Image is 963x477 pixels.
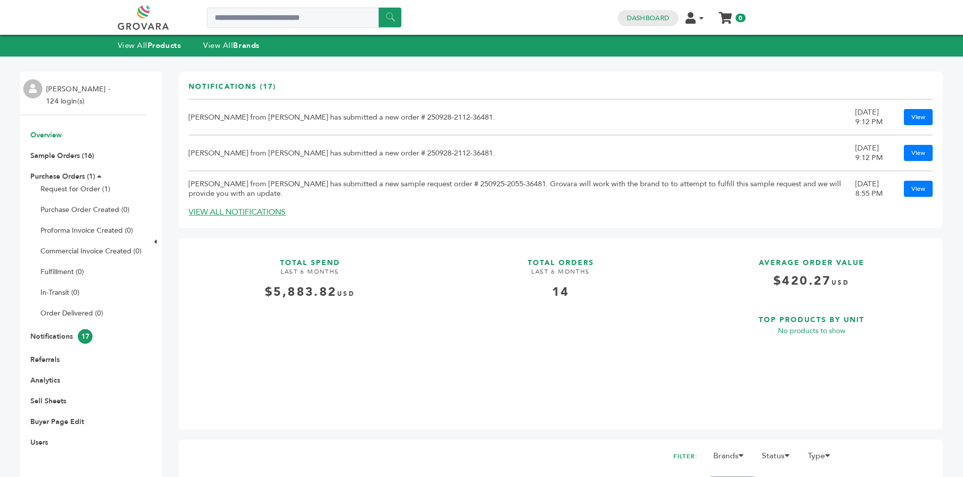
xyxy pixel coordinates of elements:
[904,145,933,161] a: View
[30,376,60,385] a: Analytics
[189,248,431,268] h3: TOTAL SPEND
[189,206,286,218] a: VIEW ALL NOTIFICATIONS
[690,273,933,297] h4: $420.27
[189,135,855,171] td: [PERSON_NAME] from [PERSON_NAME] has submitted a new order # 250928-2112-36481.
[203,40,260,50] a: View AllBrands
[30,151,94,161] a: Sample Orders (16)
[690,248,933,268] h3: AVERAGE ORDER VALUE
[439,268,682,284] h4: LAST 6 MONTHS
[855,179,894,198] div: [DATE] 8:55 PM
[30,130,62,140] a: Overview
[439,284,682,301] div: 14
[46,83,113,108] li: [PERSON_NAME] - 124 login(s)
[439,248,682,412] a: TOTAL ORDERS LAST 6 MONTHS 14
[690,248,933,297] a: AVERAGE ORDER VALUE $420.27USD
[40,267,84,277] a: Fulfillment (0)
[30,172,95,181] a: Purchase Orders (1)
[439,248,682,268] h3: TOTAL ORDERS
[673,450,698,463] h2: FILTER:
[904,109,933,125] a: View
[78,329,93,344] span: 17
[118,40,181,50] a: View AllProducts
[207,8,401,28] input: Search a product or brand...
[736,14,745,22] span: 0
[40,308,103,318] a: Order Delivered (0)
[40,288,79,297] a: In-Transit (0)
[719,9,731,20] a: My Cart
[40,226,133,235] a: Proforma Invoice Created (0)
[23,79,42,98] img: profile.png
[690,305,933,411] a: TOP PRODUCTS BY UNIT No products to show
[148,40,181,50] strong: Products
[40,184,110,194] a: Request for Order (1)
[855,108,894,127] div: [DATE] 9:12 PM
[832,279,849,287] span: USD
[904,181,933,197] a: View
[855,143,894,163] div: [DATE] 9:12 PM
[30,417,84,427] a: Buyer Page Edit
[30,332,93,341] a: Notifications17
[690,305,933,325] h3: TOP PRODUCTS BY UNIT
[40,205,129,215] a: Purchase Order Created (0)
[30,396,66,406] a: Sell Sheets
[189,171,855,207] td: [PERSON_NAME] from [PERSON_NAME] has submitted a new sample request order # 250925-2055-36481. Gr...
[30,438,48,447] a: Users
[757,450,801,467] li: Status
[40,246,142,256] a: Commercial Invoice Created (0)
[708,450,755,467] li: Brands
[690,325,933,337] p: No products to show
[189,284,431,301] div: $5,883.82
[803,450,841,467] li: Type
[189,99,855,135] td: [PERSON_NAME] from [PERSON_NAME] has submitted a new order # 250928-2112-36481.
[189,248,431,412] a: TOTAL SPEND LAST 6 MONTHS $5,883.82USD
[189,82,276,99] h3: Notifications (17)
[233,40,259,50] strong: Brands
[337,290,355,298] span: USD
[189,268,431,284] h4: LAST 6 MONTHS
[627,14,669,23] a: Dashboard
[30,355,60,364] a: Referrals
